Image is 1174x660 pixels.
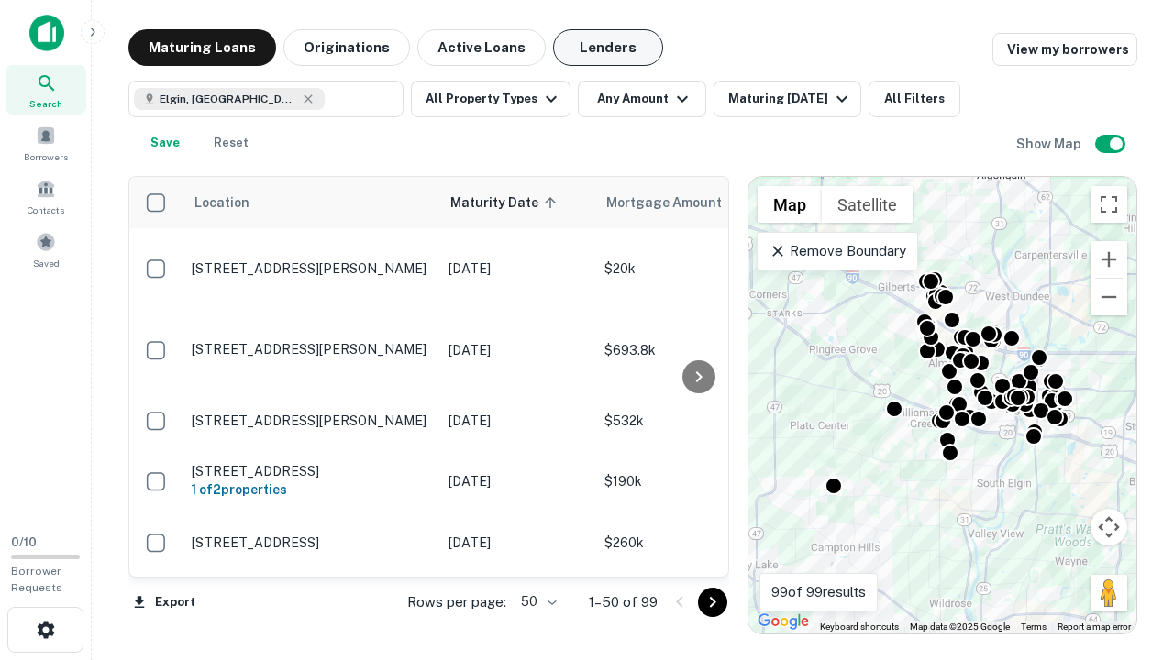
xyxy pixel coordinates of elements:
a: Saved [6,225,86,274]
span: Borrowers [24,149,68,164]
button: Zoom in [1091,241,1127,278]
p: [DATE] [449,471,586,491]
button: Save your search to get updates of matches that match your search criteria. [136,125,194,161]
p: [STREET_ADDRESS] [192,463,430,479]
a: Search [6,65,86,115]
div: 50 [514,588,559,615]
button: Keyboard shortcuts [820,621,899,633]
p: [STREET_ADDRESS][PERSON_NAME] [192,341,430,357]
p: $693.8k [604,340,788,360]
a: Borrowers [6,118,86,168]
button: Reset [202,125,260,161]
a: Open this area in Google Maps (opens a new window) [753,610,814,633]
button: Any Amount [578,81,706,117]
span: Map data ©2025 Google [910,621,1010,632]
button: All Property Types [411,81,570,117]
a: Contacts [6,171,86,221]
th: Location [183,177,439,228]
p: Remove Boundary [769,240,905,262]
button: Maturing [DATE] [714,81,861,117]
button: Map camera controls [1091,509,1127,545]
span: Borrower Requests [11,565,62,594]
div: Maturing [DATE] [728,88,853,110]
a: View my borrowers [992,33,1137,66]
p: $260k [604,533,788,553]
div: 0 0 [748,177,1136,633]
p: $532k [604,411,788,431]
a: Terms (opens in new tab) [1021,621,1047,632]
p: 1–50 of 99 [589,591,658,613]
button: Show satellite imagery [822,186,913,223]
button: Maturing Loans [128,29,276,66]
p: [STREET_ADDRESS] [192,534,430,551]
a: Report a map error [1058,621,1131,632]
img: Google [753,610,814,633]
p: Rows per page: [407,591,506,613]
button: All Filters [869,81,960,117]
p: $20k [604,258,788,279]
p: [DATE] [449,258,586,279]
h6: 1 of 2 properties [192,479,430,500]
span: Maturity Date [450,192,562,214]
p: [STREET_ADDRESS][PERSON_NAME] [192,412,430,429]
button: Toggle fullscreen view [1091,186,1127,223]
button: Export [128,588,200,616]
span: Contacts [28,203,64,217]
h6: Show Map [1016,134,1084,154]
span: 0 / 10 [11,535,37,549]
span: Saved [33,256,60,270]
button: Zoom out [1091,279,1127,315]
th: Mortgage Amount [595,177,797,228]
p: $190k [604,471,788,491]
img: capitalize-icon.png [29,15,64,51]
button: Lenders [553,29,663,66]
p: [DATE] [449,340,586,360]
p: [DATE] [449,533,586,553]
p: [STREET_ADDRESS][PERSON_NAME] [192,260,430,277]
button: Go to next page [698,588,727,617]
th: Maturity Date [439,177,595,228]
span: Location [194,192,249,214]
p: 99 of 99 results [771,581,866,603]
button: Originations [283,29,410,66]
button: Show street map [758,186,822,223]
span: Elgin, [GEOGRAPHIC_DATA], [GEOGRAPHIC_DATA] [160,91,297,107]
span: Search [29,96,62,111]
span: Mortgage Amount [606,192,746,214]
iframe: Chat Widget [1082,513,1174,601]
p: [DATE] [449,411,586,431]
button: Active Loans [417,29,546,66]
